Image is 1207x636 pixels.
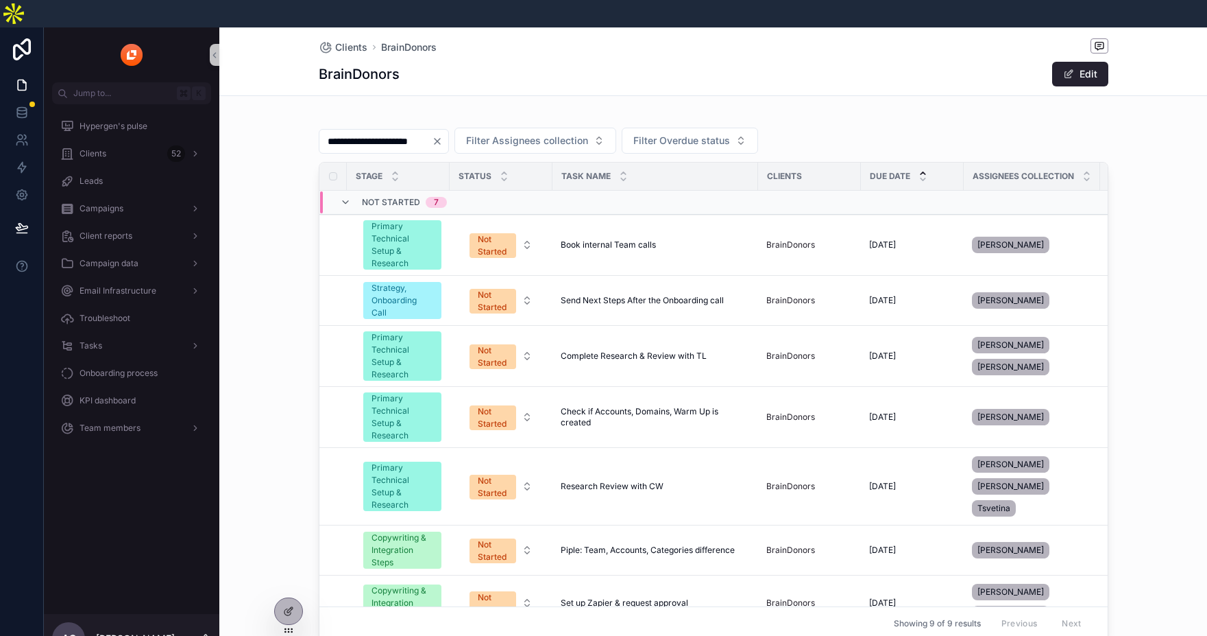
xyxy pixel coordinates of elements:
[52,169,211,193] a: Leads
[766,239,853,250] a: BrainDonors
[766,412,815,423] a: BrainDonors
[766,598,853,609] a: BrainDonors
[766,545,853,556] a: BrainDonors
[869,481,955,492] a: [DATE]
[561,406,750,428] a: Check if Accounts, Domains, Warm Up is created
[973,171,1074,182] span: Assignees collection
[561,295,750,306] a: Send Next Steps After the Onboarding call
[167,145,185,162] div: 52
[622,128,758,154] button: Select Button
[459,171,491,182] span: Status
[972,234,1092,256] a: [PERSON_NAME]
[478,591,508,616] div: Not Started
[458,398,544,436] a: Select Button
[52,224,211,248] a: Client reports
[869,598,896,609] span: [DATE]
[972,406,1092,428] a: [PERSON_NAME]
[977,295,1044,306] span: [PERSON_NAME]
[458,337,544,375] a: Select Button
[869,295,955,306] a: [DATE]
[319,64,400,84] h1: BrainDonors
[766,481,853,492] a: BrainDonors
[52,141,211,166] a: Clients52
[458,226,544,264] a: Select Button
[458,467,544,506] a: Select Button
[458,531,544,569] a: Select Button
[52,82,211,104] button: Jump to...K
[363,462,441,511] a: Primary Technical Setup & Research
[80,121,147,132] span: Hypergen's pulse
[52,388,211,413] a: KPI dashboard
[561,598,750,609] a: Set up Zapier & request approval
[766,295,815,306] a: BrainDonors
[977,503,1010,514] span: Tsvetina
[977,481,1044,492] span: [PERSON_NAME]
[52,333,211,358] a: Tasks
[766,239,815,250] a: BrainDonors
[458,281,544,320] a: Select Button
[371,331,433,381] div: Primary Technical Setup & Research
[80,340,102,351] span: Tasks
[766,351,853,362] a: BrainDonors
[371,462,433,511] div: Primary Technical Setup & Research
[478,475,508,499] div: Not Started
[363,282,441,319] a: Strategy, Onboarding Call
[52,279,211,303] a: Email Infrastructure
[869,351,955,362] a: [DATE]
[454,128,616,154] button: Select Button
[371,282,433,319] div: Strategy, Onboarding Call
[977,545,1044,556] span: [PERSON_NAME]
[972,581,1092,625] a: [PERSON_NAME][PERSON_NAME]
[381,40,437,54] a: BrainDonors
[869,351,896,362] span: [DATE]
[977,362,1044,373] span: [PERSON_NAME]
[869,239,896,250] span: [DATE]
[894,618,981,629] span: Showing 9 of 9 results
[478,344,508,369] div: Not Started
[459,338,544,375] button: Select Button
[870,171,910,182] span: Due date
[80,203,123,214] span: Campaigns
[561,481,663,492] span: Research Review with CW
[478,539,508,563] div: Not Started
[363,331,441,381] a: Primary Technical Setup & Research
[73,88,171,99] span: Jump to...
[869,545,955,556] a: [DATE]
[869,239,955,250] a: [DATE]
[371,392,433,442] div: Primary Technical Setup & Research
[561,598,688,609] span: Set up Zapier & request approval
[869,545,896,556] span: [DATE]
[371,585,433,622] div: Copywriting & Integration Steps
[80,313,130,324] span: Troubleshoot
[478,289,508,314] div: Not Started
[458,584,544,622] a: Select Button
[766,545,815,556] a: BrainDonors
[121,44,143,66] img: App logo
[766,598,815,609] span: BrainDonors
[371,220,433,270] div: Primary Technical Setup & Research
[633,134,730,148] span: Filter Overdue status
[1052,62,1108,86] button: Edit
[766,351,815,362] a: BrainDonors
[561,545,750,556] a: Piple: Team, Accounts, Categories difference
[561,239,656,250] span: Book internal Team calls
[80,148,106,159] span: Clients
[52,114,211,139] a: Hypergen's pulse
[80,395,136,406] span: KPI dashboard
[478,405,508,430] div: Not Started
[52,306,211,331] a: Troubleshoot
[80,368,158,379] span: Onboarding process
[561,481,750,492] a: Research Review with CW
[869,295,896,306] span: [DATE]
[766,481,815,492] a: BrainDonors
[459,399,544,436] button: Select Button
[766,412,853,423] a: BrainDonors
[363,392,441,442] a: Primary Technical Setup & Research
[193,88,204,99] span: K
[363,220,441,270] a: Primary Technical Setup & Research
[561,351,707,362] span: Complete Research & Review with TL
